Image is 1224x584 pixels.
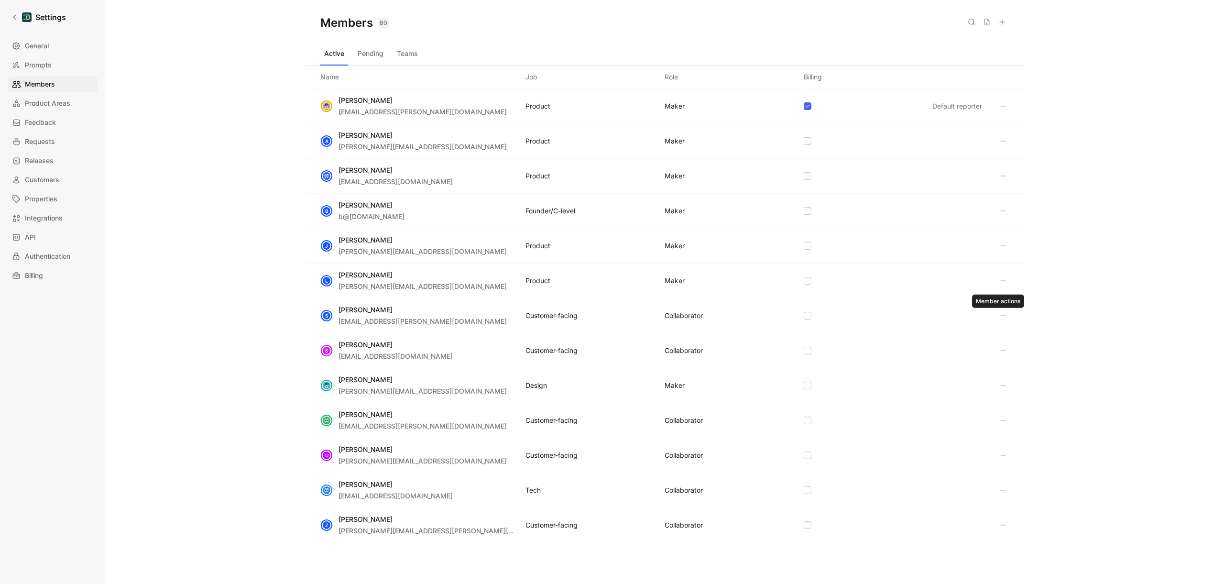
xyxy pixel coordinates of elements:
div: S [322,346,331,355]
div: MAKER [665,275,685,286]
button: Active [320,46,348,61]
a: Billing [8,268,98,283]
a: Prompts [8,57,98,73]
div: Product [525,135,550,147]
span: Customers [25,174,59,186]
h1: Members [320,15,389,31]
a: Feedback [8,115,98,130]
div: Z [322,520,331,530]
div: Customer-facing [525,415,578,426]
span: [PERSON_NAME] [339,201,393,209]
div: MAKER [665,135,685,147]
button: Teams [393,46,422,61]
h1: Settings [35,11,66,23]
div: Billing [804,71,822,83]
div: Customer-facing [525,519,578,531]
span: [PERSON_NAME][EMAIL_ADDRESS][PERSON_NAME][DOMAIN_NAME] [339,527,561,535]
div: Role [665,71,678,83]
span: [PERSON_NAME] [339,445,393,453]
div: L [322,276,331,286]
span: [PERSON_NAME] [339,166,393,174]
img: avatar [322,101,331,111]
span: [PERSON_NAME] [339,480,393,488]
img: avatar [322,381,331,390]
span: [PERSON_NAME][EMAIL_ADDRESS][DOMAIN_NAME] [339,247,507,255]
div: COLLABORATOR [665,310,703,321]
span: [PERSON_NAME] [339,341,393,349]
div: Customer-facing [525,310,578,321]
div: 80 [378,18,389,28]
a: Properties [8,191,98,207]
span: General [25,40,49,52]
span: Authentication [25,251,70,262]
span: [PERSON_NAME][EMAIL_ADDRESS][DOMAIN_NAME] [339,457,507,465]
div: Product [525,275,550,286]
img: avatar [322,171,331,181]
div: COLLABORATOR [665,485,703,496]
span: Members [25,78,55,90]
span: [PERSON_NAME] [339,236,393,244]
div: COLLABORATOR [665,450,703,461]
span: [EMAIL_ADDRESS][DOMAIN_NAME] [339,352,453,360]
a: Customers [8,172,98,187]
img: avatar [322,416,331,425]
div: A [322,136,331,146]
span: [PERSON_NAME] [339,271,393,279]
div: MAKER [665,205,685,217]
span: Releases [25,155,54,166]
span: [PERSON_NAME] [339,410,393,419]
div: J [322,241,331,251]
a: Integrations [8,210,98,226]
span: Integrations [25,212,63,224]
div: B [322,206,331,216]
div: COLLABORATOR [665,345,703,356]
div: Customer-facing [525,450,578,461]
span: [PERSON_NAME] [339,131,393,139]
a: Members [8,77,98,92]
a: Product Areas [8,96,98,111]
a: Authentication [8,249,98,264]
span: Feedback [25,117,56,128]
div: MAKER [665,170,685,182]
span: [PERSON_NAME] [339,515,393,523]
div: MAKER [665,380,685,391]
div: Founder/C-level [525,205,575,217]
span: [PERSON_NAME] [339,306,393,314]
span: [EMAIL_ADDRESS][PERSON_NAME][DOMAIN_NAME] [339,317,507,325]
div: MAKER [665,240,685,252]
div: COLLABORATOR [665,415,703,426]
span: Default reporter [932,102,982,110]
button: Pending [354,46,387,61]
span: [PERSON_NAME] [339,375,393,384]
span: [EMAIL_ADDRESS][PERSON_NAME][DOMAIN_NAME] [339,422,507,430]
div: Customer-facing [525,345,578,356]
span: [EMAIL_ADDRESS][PERSON_NAME][DOMAIN_NAME] [339,108,507,116]
a: General [8,38,98,54]
span: b@[DOMAIN_NAME] [339,212,404,220]
span: [PERSON_NAME][EMAIL_ADDRESS][DOMAIN_NAME] [339,143,507,151]
div: Product [525,170,550,182]
a: Settings [8,8,70,27]
a: Releases [8,153,98,168]
div: S [322,311,331,320]
a: API [8,230,98,245]
span: Product Areas [25,98,70,109]
span: [EMAIL_ADDRESS][DOMAIN_NAME] [339,492,453,500]
span: Billing [25,270,43,281]
span: API [25,231,36,243]
a: Requests [8,134,98,149]
div: Design [525,380,547,391]
span: [PERSON_NAME][EMAIL_ADDRESS][DOMAIN_NAME] [339,282,507,290]
span: [PERSON_NAME] [339,96,393,104]
div: Product [525,100,550,112]
div: Tech [525,485,541,496]
div: Name [320,71,339,83]
div: U [322,451,331,460]
div: MAKER [665,100,685,112]
div: Product [525,240,550,252]
span: Properties [25,193,57,205]
div: Job [525,71,537,83]
div: COLLABORATOR [665,519,703,531]
span: [PERSON_NAME][EMAIL_ADDRESS][DOMAIN_NAME] [339,387,507,395]
span: Prompts [25,59,52,71]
